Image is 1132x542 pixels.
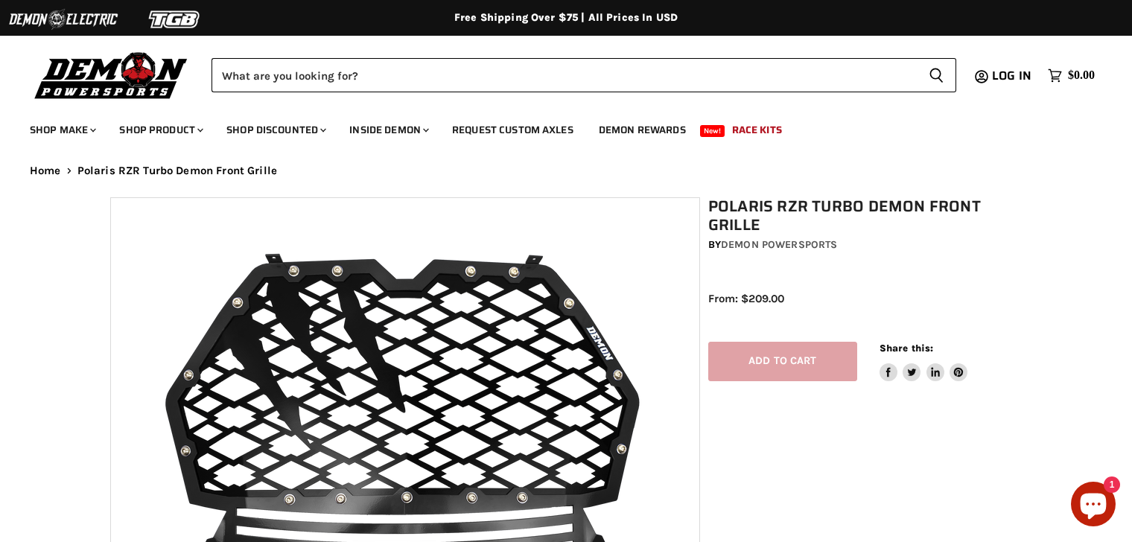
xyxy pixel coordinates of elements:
input: Search [212,58,917,92]
a: Request Custom Axles [441,115,585,145]
span: New! [700,125,725,137]
span: From: $209.00 [708,292,784,305]
aside: Share this: [880,342,968,381]
img: TGB Logo 2 [119,5,231,34]
img: Demon Powersports [30,48,193,101]
span: Share this: [880,342,933,354]
img: Demon Electric Logo 2 [7,5,119,34]
a: Home [30,165,61,177]
a: Shop Make [19,115,105,145]
inbox-online-store-chat: Shopify online store chat [1066,482,1120,530]
a: Demon Powersports [721,238,837,251]
a: Shop Product [108,115,212,145]
span: Polaris RZR Turbo Demon Front Grille [77,165,277,177]
a: Log in [985,69,1040,83]
span: $0.00 [1068,68,1095,83]
a: Shop Discounted [215,115,335,145]
div: by [708,237,1030,253]
h1: Polaris RZR Turbo Demon Front Grille [708,197,1030,235]
button: Search [917,58,956,92]
span: Log in [992,66,1031,85]
form: Product [212,58,956,92]
a: $0.00 [1040,65,1102,86]
a: Race Kits [721,115,793,145]
ul: Main menu [19,109,1091,145]
a: Inside Demon [338,115,438,145]
a: Demon Rewards [588,115,697,145]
